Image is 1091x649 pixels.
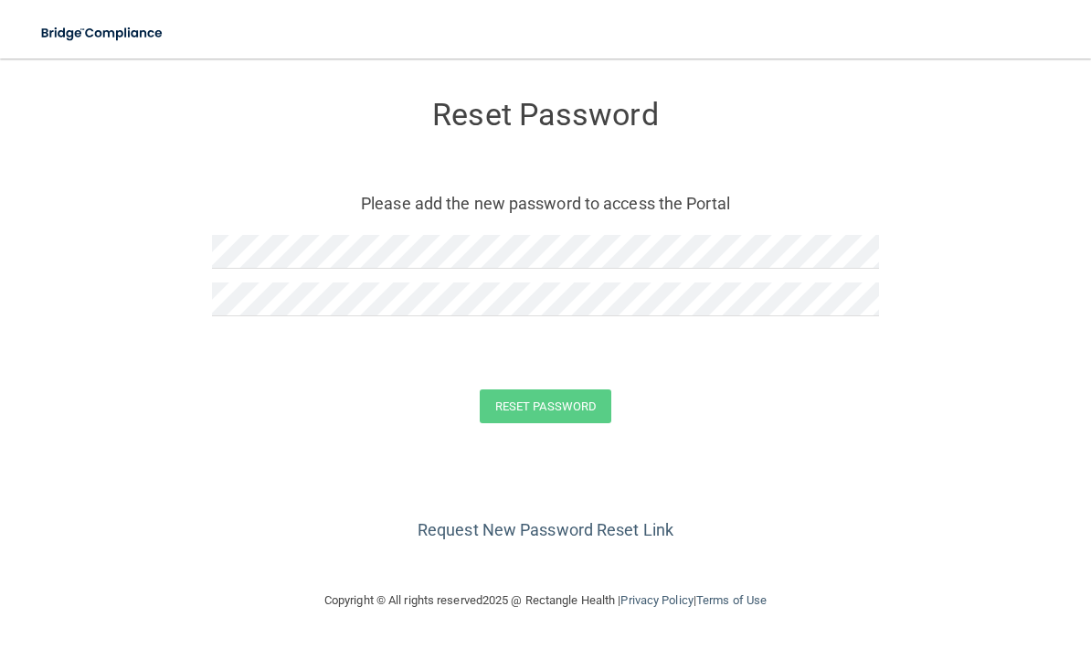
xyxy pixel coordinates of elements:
[212,98,879,132] h3: Reset Password
[226,188,865,218] p: Please add the new password to access the Portal
[27,15,178,52] img: bridge_compliance_login_screen.278c3ca4.svg
[212,571,879,630] div: Copyright © All rights reserved 2025 @ Rectangle Health | |
[696,593,767,607] a: Terms of Use
[418,520,673,539] a: Request New Password Reset Link
[620,593,693,607] a: Privacy Policy
[480,389,611,423] button: Reset Password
